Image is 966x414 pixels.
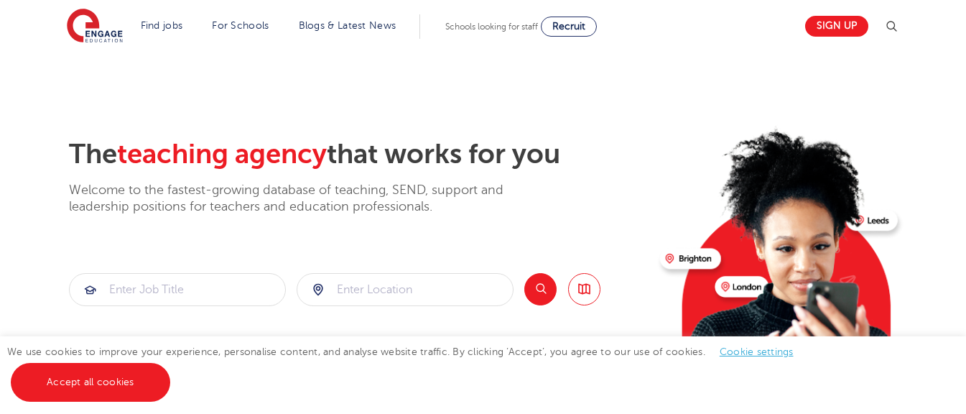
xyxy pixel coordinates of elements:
[299,20,396,31] a: Blogs & Latest News
[69,138,649,171] h2: The that works for you
[69,182,543,216] p: Welcome to the fastest-growing database of teaching, SEND, support and leadership positions for t...
[445,22,538,32] span: Schools looking for staff
[69,273,286,306] div: Submit
[212,20,269,31] a: For Schools
[141,20,183,31] a: Find jobs
[524,273,557,305] button: Search
[552,21,585,32] span: Recruit
[297,273,514,306] div: Submit
[117,139,327,170] span: teaching agency
[805,16,868,37] a: Sign up
[11,363,170,402] a: Accept all cookies
[7,346,808,387] span: We use cookies to improve your experience, personalise content, and analyse website traffic. By c...
[720,346,794,357] a: Cookie settings
[70,274,285,305] input: Submit
[541,17,597,37] a: Recruit
[67,9,123,45] img: Engage Education
[297,274,513,305] input: Submit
